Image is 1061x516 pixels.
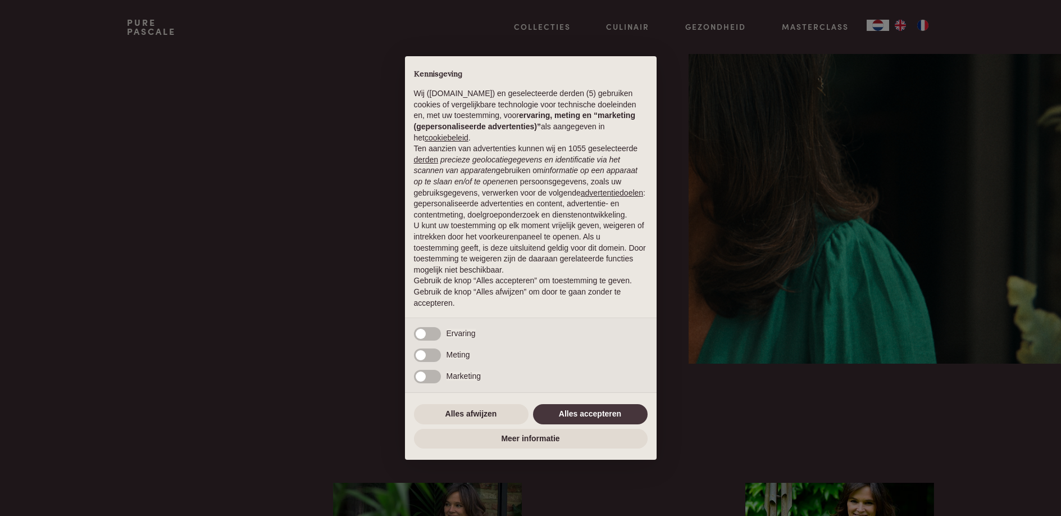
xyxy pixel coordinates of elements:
[581,188,643,199] button: advertentiedoelen
[414,404,529,424] button: Alles afwijzen
[414,429,648,449] button: Meer informatie
[414,88,648,143] p: Wij ([DOMAIN_NAME]) en geselecteerde derden (5) gebruiken cookies of vergelijkbare technologie vo...
[414,275,648,309] p: Gebruik de knop “Alles accepteren” om toestemming te geven. Gebruik de knop “Alles afwijzen” om d...
[447,350,470,359] span: Meting
[414,70,648,80] h2: Kennisgeving
[447,329,476,338] span: Ervaring
[425,133,468,142] a: cookiebeleid
[533,404,648,424] button: Alles accepteren
[414,220,648,275] p: U kunt uw toestemming op elk moment vrijelijk geven, weigeren of intrekken door het voorkeurenpan...
[414,155,620,175] em: precieze geolocatiegegevens en identificatie via het scannen van apparaten
[414,166,638,186] em: informatie op een apparaat op te slaan en/of te openen
[414,111,635,131] strong: ervaring, meting en “marketing (gepersonaliseerde advertenties)”
[414,143,648,220] p: Ten aanzien van advertenties kunnen wij en 1055 geselecteerde gebruiken om en persoonsgegevens, z...
[447,372,481,381] span: Marketing
[414,155,439,166] button: derden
